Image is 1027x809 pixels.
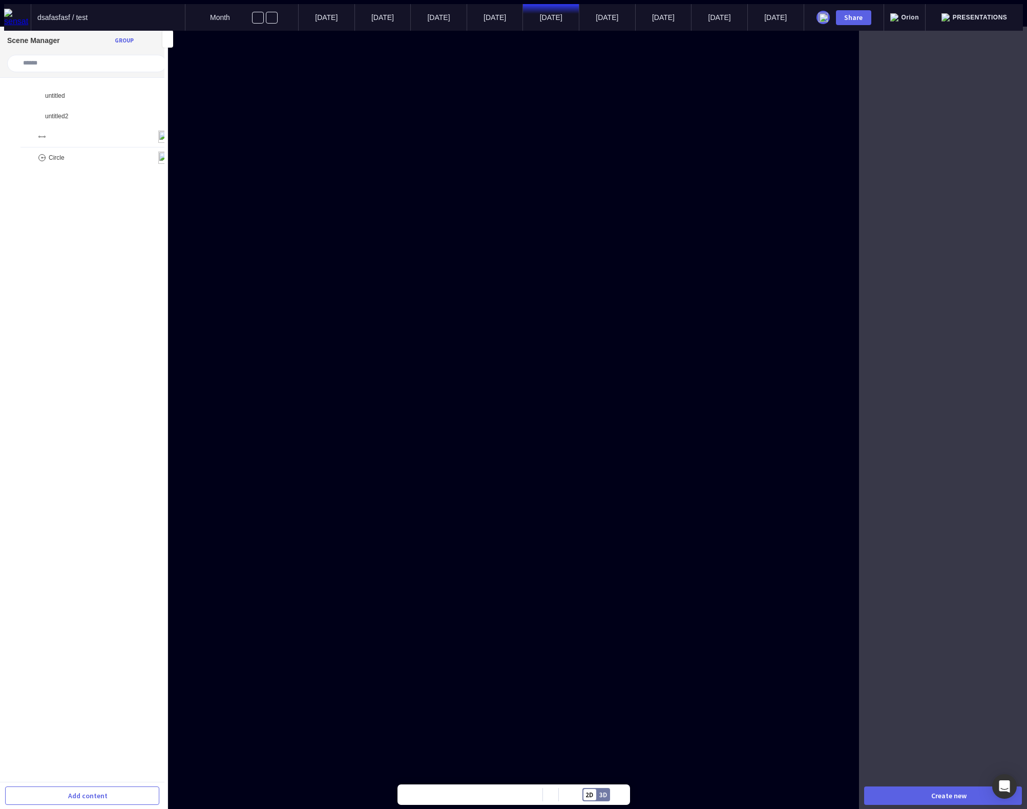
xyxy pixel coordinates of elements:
[747,4,804,31] mapp-timeline-period: [DATE]
[210,13,230,22] span: Month
[354,4,411,31] mapp-timeline-period: [DATE]
[298,4,354,31] mapp-timeline-period: [DATE]
[4,9,31,26] img: sensat
[902,14,919,21] span: Orion
[890,13,898,22] img: orion-search.svg
[522,4,579,31] mapp-timeline-period: [DATE]
[37,13,88,22] span: dsafasfasf / test
[836,10,871,25] button: Share
[819,13,828,22] img: globe.svg
[841,14,867,21] div: Share
[635,4,691,31] mapp-timeline-period: [DATE]
[992,774,1017,799] div: Open Intercom Messenger
[953,14,1008,21] span: Presentations
[691,4,747,31] mapp-timeline-period: [DATE]
[579,4,635,31] mapp-timeline-period: [DATE]
[941,13,950,22] img: presentation.svg
[467,4,523,31] mapp-timeline-period: [DATE]
[410,4,467,31] mapp-timeline-period: [DATE]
